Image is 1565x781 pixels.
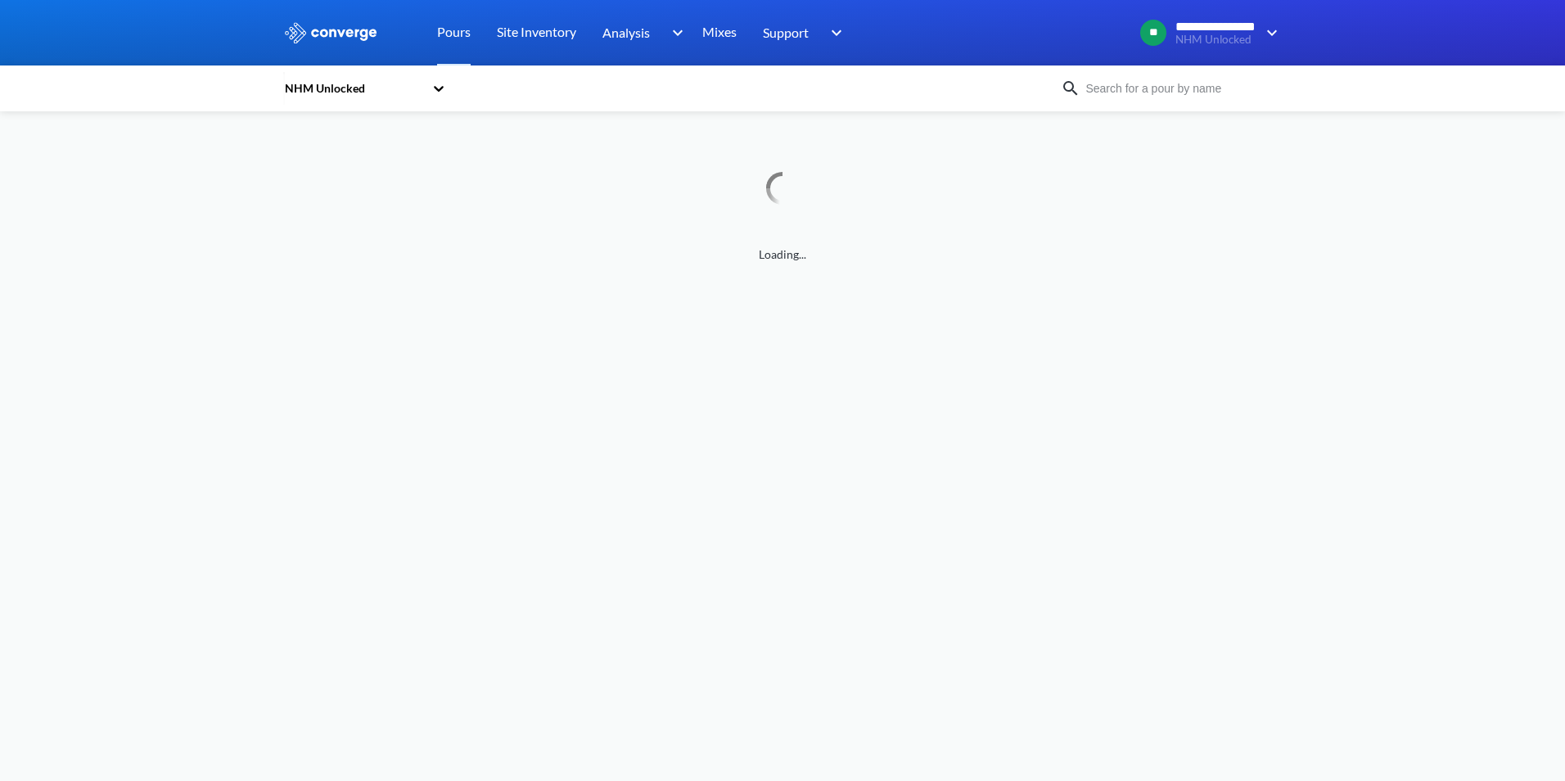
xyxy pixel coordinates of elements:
[1175,34,1256,46] span: NHM Unlocked
[1256,23,1282,43] img: downArrow.svg
[283,79,424,97] div: NHM Unlocked
[602,22,650,43] span: Analysis
[820,23,846,43] img: downArrow.svg
[283,22,378,43] img: logo_ewhite.svg
[1080,79,1279,97] input: Search for a pour by name
[661,23,688,43] img: downArrow.svg
[1061,79,1080,98] img: icon-search.svg
[763,22,809,43] span: Support
[283,246,1282,264] span: Loading...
